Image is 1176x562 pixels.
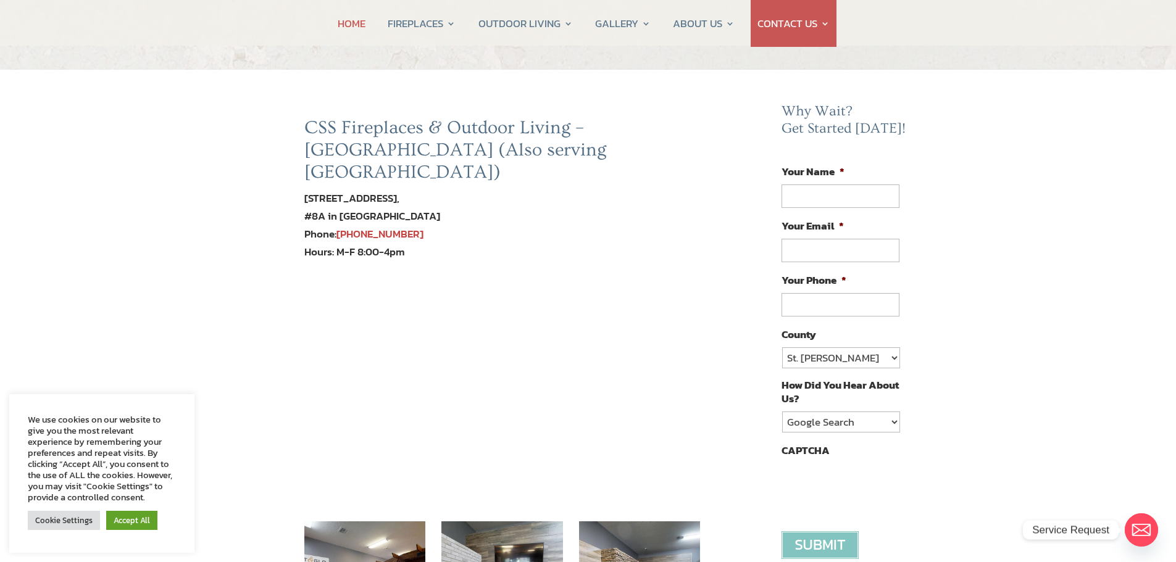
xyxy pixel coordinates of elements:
[782,103,909,143] h2: Why Wait? Get Started [DATE]!
[782,378,899,405] label: How Did You Hear About Us?
[304,189,701,243] div: [STREET_ADDRESS], #8A in [GEOGRAPHIC_DATA] Phone:
[304,243,701,261] div: Hours: M-F 8:00-4pm
[106,511,157,530] a: Accept All
[28,511,100,530] a: Cookie Settings
[782,219,844,233] label: Your Email
[782,165,844,178] label: Your Name
[782,444,830,457] label: CAPTCHA
[782,531,859,559] input: Submit
[28,414,176,503] div: We use cookies on our website to give you the most relevant experience by remembering your prefer...
[304,117,606,183] a: CSS Fireplaces & Outdoor Living – [GEOGRAPHIC_DATA] (Also serving [GEOGRAPHIC_DATA])
[336,226,423,242] a: [PHONE_NUMBER]
[782,273,846,287] label: Your Phone
[1125,513,1158,547] a: Email
[782,328,816,341] label: County
[782,463,969,511] iframe: reCAPTCHA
